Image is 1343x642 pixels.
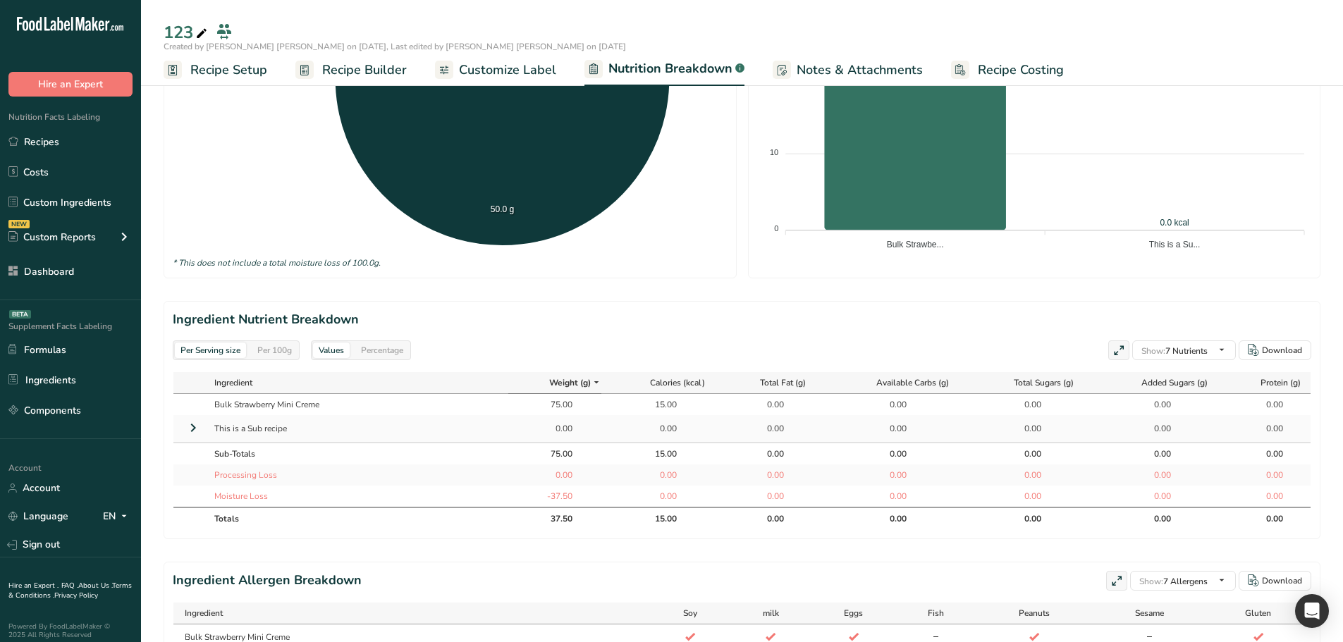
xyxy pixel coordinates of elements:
span: Calories (kcal) [650,376,705,389]
span: Show: [1139,576,1163,587]
span: Customize Label [459,61,556,80]
div: 0.00 [749,398,784,411]
div: 0.00 [749,490,784,502]
div: 0.00 [871,447,907,460]
a: Nutrition Breakdown [584,53,744,87]
tspan: 10 [770,148,778,156]
div: 0.00 [871,398,907,411]
div: 0.00 [1136,422,1171,435]
span: Added Sugars (g) [1141,376,1208,389]
div: 0.00 [871,469,907,481]
a: Recipe Builder [295,54,407,86]
span: 7 Allergens [1139,576,1208,587]
div: Download [1262,344,1302,357]
div: Values [313,342,350,358]
span: Recipe Setup [190,61,267,80]
div: 0.00 [871,490,907,502]
span: Ingredient [185,607,223,619]
div: Per Serving size [175,342,246,358]
span: Ingredient [214,376,252,389]
tspan: 0 [774,224,778,233]
div: 15.00 [642,512,677,525]
div: Open Intercom Messenger [1295,594,1329,628]
td: This is a Sub recipe [208,415,508,442]
h2: Ingredient Nutrient Breakdown [173,310,1311,329]
tspan: Bulk Strawbe... [887,240,944,249]
a: Customize Label [435,54,556,86]
div: 0.00 [537,422,572,435]
span: Recipe Costing [978,61,1064,80]
button: Hire an Expert [8,72,133,97]
span: Sesame [1135,607,1164,619]
div: 0.00 [1248,512,1283,525]
span: Nutrition Breakdown [608,59,732,78]
div: 0.00 [1248,422,1283,435]
div: 0.00 [749,512,784,525]
td: Moisture Loss [208,486,508,507]
span: Recipe Builder [322,61,407,80]
span: Eggs [844,607,863,619]
span: Total Fat (g) [760,376,806,389]
a: Recipe Costing [951,54,1064,86]
div: 0.00 [1136,447,1171,460]
span: Peanuts [1019,607,1050,619]
div: 0.00 [749,469,784,481]
div: 75.00 [537,447,572,460]
div: 75.00 [537,398,572,411]
a: Language [8,504,68,529]
button: Show:7 Nutrients [1132,340,1236,360]
a: Hire an Expert . [8,581,59,591]
div: 0.00 [642,422,677,435]
tspan: This is a Su... [1149,240,1201,249]
a: FAQ . [61,581,78,591]
a: Privacy Policy [54,591,98,600]
div: Per 100g [252,342,298,358]
div: 37.50 [537,512,572,525]
span: Soy [683,607,697,619]
div: 123 [164,20,210,45]
h2: Ingredient Allergen Breakdown [173,571,362,591]
div: NEW [8,220,30,228]
div: Download [1262,574,1302,587]
th: Totals [208,507,508,529]
div: 0.00 [1006,469,1041,481]
div: BETA [9,310,31,319]
span: Available Carbs (g) [876,376,949,389]
div: * This does not include a total moisture loss of 100.0g. [173,257,728,269]
div: 0.00 [1136,512,1171,525]
span: Notes & Attachments [797,61,923,80]
button: Download [1239,340,1311,360]
div: 0.00 [749,422,784,435]
td: Sub-Totals [208,442,508,464]
div: 0.00 [1248,447,1283,460]
div: 0.00 [1006,490,1041,502]
div: 0.00 [537,469,572,481]
div: 0.00 [1136,490,1171,502]
div: 0.00 [1006,398,1041,411]
div: 0.00 [749,447,784,460]
a: About Us . [78,581,112,591]
div: 0.00 [871,512,907,525]
td: Bulk Strawberry Mini Creme [208,394,508,415]
span: 7 Nutrients [1141,345,1208,357]
div: Powered By FoodLabelMaker © 2025 All Rights Reserved [8,622,133,639]
div: 0.00 [1136,398,1171,411]
span: Fish [928,607,944,619]
div: 0.00 [1248,469,1283,481]
a: Terms & Conditions . [8,581,132,600]
span: Protein (g) [1261,376,1301,389]
div: 0.00 [642,469,677,481]
div: 0.00 [1006,447,1041,460]
div: Percentage [355,342,409,358]
span: Created by [PERSON_NAME] [PERSON_NAME] on [DATE], Last edited by [PERSON_NAME] [PERSON_NAME] on [... [164,41,626,52]
div: 0.00 [1006,512,1041,525]
a: Recipe Setup [164,54,267,86]
div: 15.00 [642,398,677,411]
div: 0.00 [871,422,907,435]
span: Gluten [1245,607,1271,619]
a: Notes & Attachments [773,54,923,86]
div: Custom Reports [8,230,96,245]
div: -37.50 [537,490,572,502]
div: EN [103,508,133,525]
div: 0.00 [1006,422,1041,435]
